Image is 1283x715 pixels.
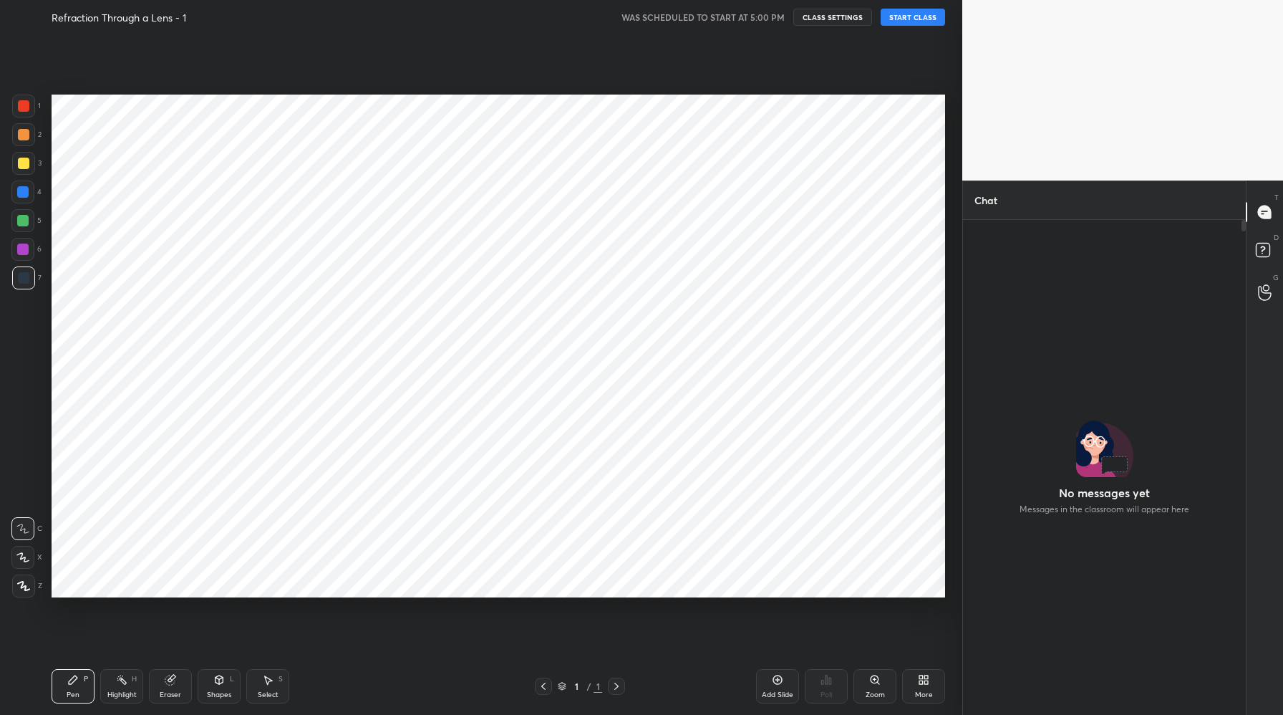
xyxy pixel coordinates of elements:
div: 5 [11,209,42,232]
div: C [11,517,42,540]
div: 2 [12,123,42,146]
p: Chat [963,181,1009,219]
div: 3 [12,152,42,175]
div: 1 [594,680,602,693]
div: L [230,676,234,683]
div: Z [12,575,42,598]
div: 4 [11,181,42,203]
button: CLASS SETTINGS [793,9,872,26]
div: H [132,676,137,683]
p: D [1274,232,1279,243]
h5: WAS SCHEDULED TO START AT 5:00 PM [621,11,785,24]
div: / [586,682,591,691]
button: START CLASS [881,9,945,26]
div: X [11,546,42,569]
div: Eraser [160,691,181,699]
p: G [1273,272,1279,283]
div: P [84,676,88,683]
p: T [1274,192,1279,203]
div: More [915,691,933,699]
div: S [279,676,283,683]
div: 6 [11,238,42,261]
div: Select [258,691,279,699]
div: Shapes [207,691,231,699]
div: Highlight [107,691,137,699]
div: 1 [569,682,584,691]
div: Add Slide [762,691,793,699]
div: 7 [12,267,42,289]
div: 1 [12,95,41,117]
div: Zoom [866,691,885,699]
div: Pen [67,691,79,699]
h4: Refraction Through a Lens - 1 [52,11,186,24]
